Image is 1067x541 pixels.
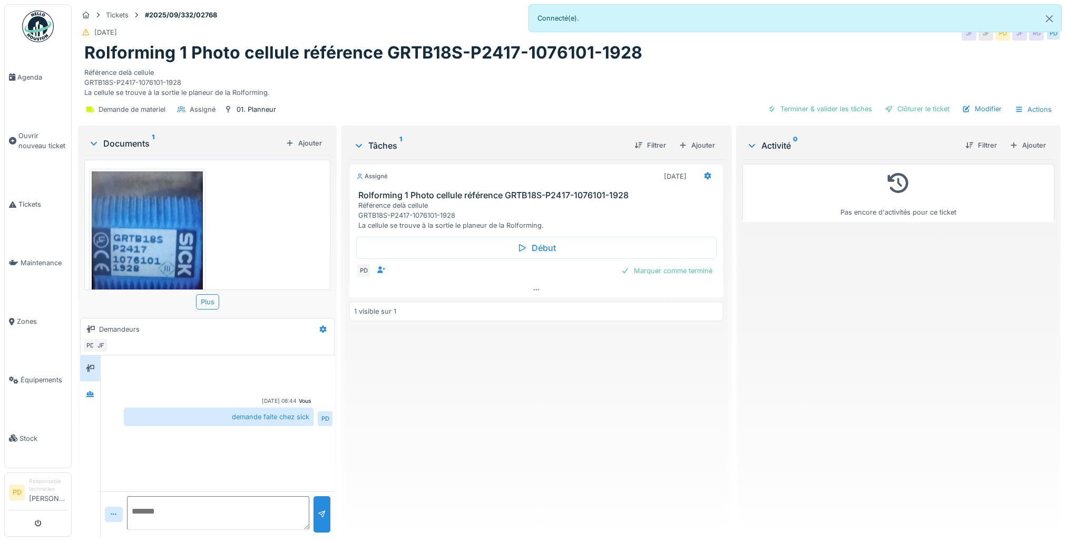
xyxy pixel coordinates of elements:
[19,433,67,443] span: Stock
[664,171,687,181] div: [DATE]
[281,136,326,150] div: Ajouter
[89,137,281,150] div: Documents
[630,138,670,152] div: Filtrer
[93,338,108,353] div: JF
[29,477,67,494] div: Responsable technicien
[1037,5,1061,33] button: Close
[141,10,221,20] strong: #2025/09/332/02768
[749,169,1048,218] div: Pas encore d'activités pour ce ticket
[99,104,165,114] div: Demande de materiel
[5,409,71,468] a: Stock
[18,199,67,209] span: Tickets
[196,294,219,310] div: Plus
[84,63,1054,98] div: Référence delà cellule GRTB18S-P2417-1076101-1928 La cellule se trouve à la sortie le planeur de ...
[84,43,642,63] h1: Rolforming 1 Photo cellule référence GRTB18S-P2417-1076101-1928
[83,338,97,353] div: PD
[124,408,314,426] div: demande faite chez sick
[5,107,71,175] a: Ouvrir nouveau ticket
[1005,138,1050,152] div: Ajouter
[961,138,1001,152] div: Filtrer
[17,316,67,326] span: Zones
[617,264,717,278] div: Marquer comme terminé
[237,104,276,114] div: 01. Planneur
[106,10,129,20] div: Tickets
[5,175,71,234] a: Tickets
[9,477,67,510] a: PD Responsable technicien[PERSON_NAME]
[5,292,71,351] a: Zones
[262,397,297,405] div: [DATE] 08:44
[9,485,25,500] li: PD
[1012,26,1027,41] div: JF
[5,351,71,409] a: Équipements
[94,27,117,37] div: [DATE]
[995,26,1010,41] div: PD
[763,102,876,116] div: Terminer & valider les tâches
[92,171,203,320] img: q0esvsvoclyn7wuqubibdeqiqgb1
[528,4,1062,32] div: Connecté(e).
[21,258,67,268] span: Maintenance
[354,139,625,152] div: Tâches
[152,137,154,150] sup: 1
[356,172,388,181] div: Assigné
[674,138,719,152] div: Ajouter
[358,200,718,231] div: Référence delà cellule GRTB18S-P2417-1076101-1928 La cellule se trouve à la sortie le planeur de ...
[99,324,140,334] div: Demandeurs
[880,102,954,116] div: Clôturer le ticket
[5,48,71,107] a: Agenda
[1010,102,1056,117] div: Actions
[5,234,71,292] a: Maintenance
[356,237,716,259] div: Début
[299,397,311,405] div: Vous
[17,72,67,82] span: Agenda
[1046,26,1061,41] div: PD
[358,190,718,200] h3: Rolforming 1 Photo cellule référence GRTB18S-P2417-1076101-1928
[958,102,1006,116] div: Modifier
[21,375,67,385] span: Équipements
[190,104,216,114] div: Assigné
[978,26,993,41] div: JF
[793,139,798,152] sup: 0
[18,131,67,151] span: Ouvrir nouveau ticket
[29,477,67,508] li: [PERSON_NAME]
[962,26,976,41] div: JF
[1029,26,1044,41] div: RG
[22,11,54,42] img: Badge_color-CXgf-gQk.svg
[356,263,371,278] div: PD
[399,139,402,152] sup: 1
[318,411,332,426] div: PD
[747,139,957,152] div: Activité
[354,306,396,316] div: 1 visible sur 1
